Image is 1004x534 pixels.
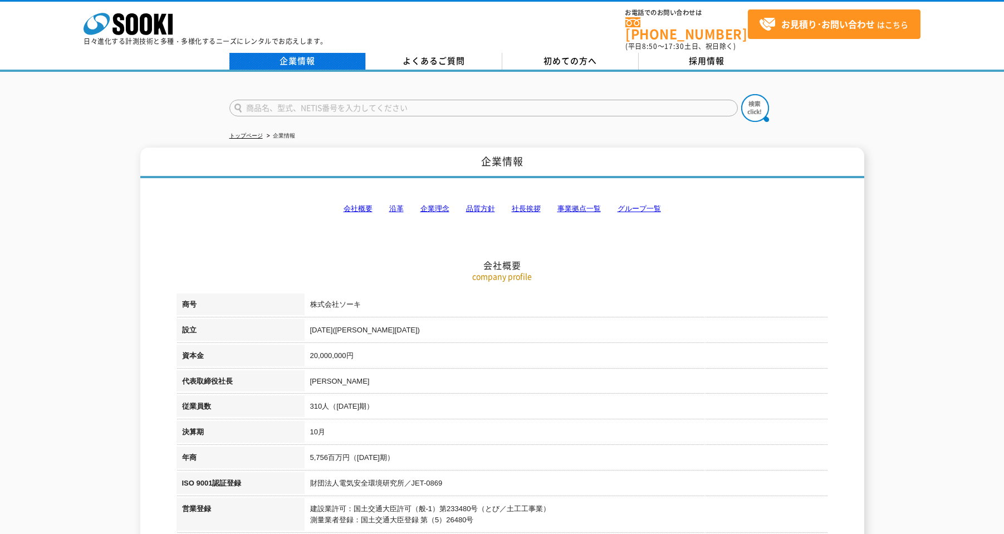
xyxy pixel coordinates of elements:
a: 社長挨拶 [512,204,541,213]
img: btn_search.png [741,94,769,122]
td: 財団法人電気安全環境研究所／JET-0869 [305,472,828,498]
span: はこちら [759,16,908,33]
th: 年商 [177,447,305,472]
p: 日々進化する計測技術と多種・多様化するニーズにレンタルでお応えします。 [84,38,327,45]
th: 従業員数 [177,395,305,421]
a: 沿革 [389,204,404,213]
h2: 会社概要 [177,148,828,271]
th: 商号 [177,293,305,319]
a: グループ一覧 [618,204,661,213]
span: (平日 ～ 土日、祝日除く) [625,41,736,51]
th: 決算期 [177,421,305,447]
a: 品質方針 [466,204,495,213]
span: 初めての方へ [543,55,597,67]
th: 設立 [177,319,305,345]
th: 資本金 [177,345,305,370]
td: [DATE]([PERSON_NAME][DATE]) [305,319,828,345]
span: お電話でのお問い合わせは [625,9,748,16]
a: 企業理念 [420,204,449,213]
a: 企業情報 [229,53,366,70]
td: 10月 [305,421,828,447]
span: 8:50 [642,41,658,51]
a: [PHONE_NUMBER] [625,17,748,40]
a: トップページ [229,133,263,139]
a: 初めての方へ [502,53,639,70]
th: ISO 9001認証登録 [177,472,305,498]
p: company profile [177,271,828,282]
td: 5,756百万円（[DATE]期） [305,447,828,472]
td: 株式会社ソーキ [305,293,828,319]
a: 採用情報 [639,53,775,70]
span: 17:30 [664,41,684,51]
td: 310人（[DATE]期） [305,395,828,421]
a: 事業拠点一覧 [557,204,601,213]
h1: 企業情報 [140,148,864,178]
input: 商品名、型式、NETIS番号を入力してください [229,100,738,116]
td: [PERSON_NAME] [305,370,828,396]
a: 会社概要 [344,204,373,213]
a: よくあるご質問 [366,53,502,70]
th: 代表取締役社長 [177,370,305,396]
strong: お見積り･お問い合わせ [781,17,875,31]
a: お見積り･お問い合わせはこちら [748,9,920,39]
td: 20,000,000円 [305,345,828,370]
li: 企業情報 [265,130,295,142]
